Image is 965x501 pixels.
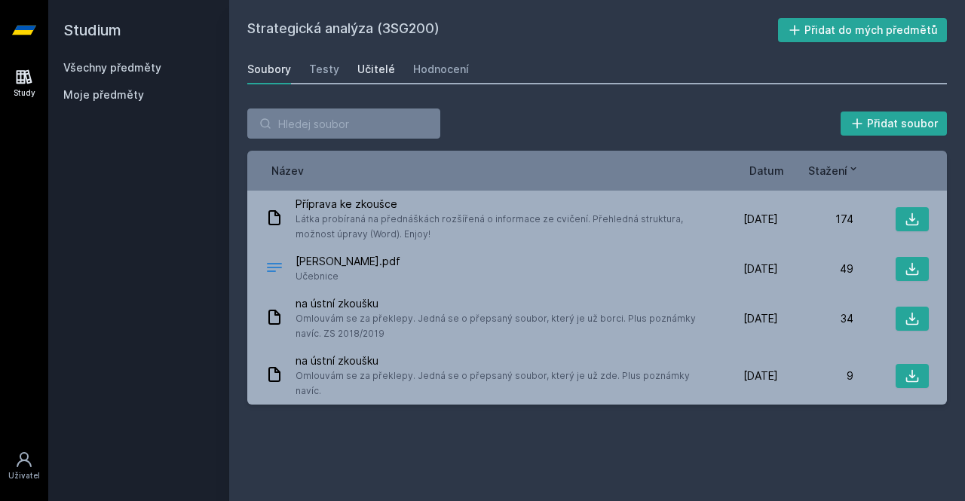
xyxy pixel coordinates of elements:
button: Přidat do mých předmětů [778,18,948,42]
span: Stažení [808,163,847,179]
button: Datum [749,163,784,179]
span: na ústní zkoušku [296,353,697,368]
div: Učitelé [357,62,395,77]
h2: Strategická analýza (3SG200) [247,18,778,42]
span: Omlouvám se za překlepy. Jedná se o přepsaný soubor, který je už borci. Plus poznámky navíc. ZS 2... [296,311,697,341]
button: Stažení [808,163,859,179]
span: [DATE] [743,261,778,276]
div: Hodnocení [413,62,469,77]
div: Testy [309,62,339,77]
div: Uživatel [8,470,40,481]
span: Moje předměty [63,87,144,102]
button: Název [271,163,304,179]
button: Přidat soubor [841,112,948,136]
div: Study [14,87,35,99]
span: [DATE] [743,212,778,227]
a: Uživatel [3,443,45,489]
div: PDF [265,258,283,280]
span: [DATE] [743,311,778,326]
span: Látka probíraná na přednáškách rozšířená o informace ze cvičení. Přehledná struktura, možnost úpr... [296,212,697,242]
input: Hledej soubor [247,108,440,139]
span: Příprava ke zkoušce [296,197,697,212]
span: na ústní zkoušku [296,296,697,311]
span: [PERSON_NAME].pdf [296,254,400,269]
span: Učebnice [296,269,400,284]
span: Omlouvám se za překlepy. Jedná se o přepsaný soubor, který je už zde. Plus poznámky navíc. [296,368,697,399]
a: Hodnocení [413,54,469,84]
div: 34 [778,311,853,326]
div: 49 [778,261,853,276]
span: [DATE] [743,368,778,383]
div: 9 [778,368,853,383]
a: Testy [309,54,339,84]
a: Soubory [247,54,291,84]
div: 174 [778,212,853,227]
a: Study [3,60,45,106]
div: Soubory [247,62,291,77]
a: Učitelé [357,54,395,84]
a: Všechny předměty [63,61,161,74]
